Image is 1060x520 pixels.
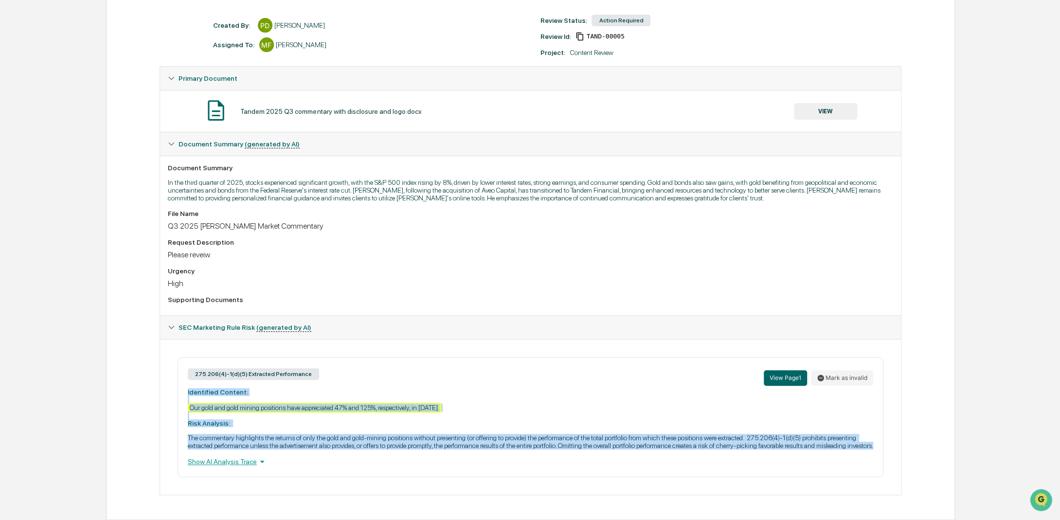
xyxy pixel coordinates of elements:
u: (generated by AI) [256,323,311,332]
p: How can we help? [10,20,177,36]
div: Assigned To: [213,41,254,49]
div: Review Status: [540,17,587,24]
img: 1746055101610-c473b297-6a78-478c-a979-82029cc54cd1 [10,74,27,92]
div: High [168,279,893,288]
iframe: Open customer support [1029,488,1055,514]
span: 229d28bd-7205-46c7-9a9a-efb20ee3c99b [586,33,624,40]
div: Q3 2025 [PERSON_NAME] Market Commentary [168,221,893,231]
span: Data Lookup [19,141,61,151]
a: Powered byPylon [69,164,118,172]
div: 275.206(4)-1(d)(5) Extracted Performance [188,368,319,380]
button: VIEW [794,103,857,120]
p: In the third quarter of 2025, stocks experienced significant growth, with the S&P 500 index risin... [168,179,893,202]
button: View Page1 [764,370,807,386]
u: (generated by AI) [245,140,300,148]
div: 🗄️ [71,124,78,131]
div: Project: [540,49,565,56]
div: [PERSON_NAME] [276,41,326,49]
img: Document Icon [204,98,228,123]
div: Content Review [570,49,613,56]
div: Primary Document [160,67,901,90]
div: Document Summary (generated by AI) [160,132,901,156]
div: Supporting Documents [168,296,893,304]
div: Urgency [168,267,893,275]
span: SEC Marketing Rule Risk [179,323,311,331]
span: Document Summary [179,140,300,148]
div: File Name [168,210,893,217]
p: The commentary highlights the returns of only the gold and gold-mining positions without presenti... [188,434,873,449]
div: We're available if you need us! [33,84,123,92]
span: Attestations [80,123,121,132]
a: 🖐️Preclearance [6,119,67,136]
div: SEC Marketing Rule Risk (generated by AI) [160,316,901,339]
div: Review Id: [540,33,571,40]
div: Tandem 2025 Q3 commentary with disclosure and logo.docx [240,108,421,115]
div: Request Description [168,238,893,246]
div: PD [258,18,272,33]
strong: Identified Content: [188,388,248,396]
button: Start new chat [165,77,177,89]
div: MF [259,37,274,52]
span: Preclearance [19,123,63,132]
div: [PERSON_NAME] [274,21,325,29]
a: 🔎Data Lookup [6,137,65,155]
div: Action Required [592,15,650,26]
div: Created By: ‎ ‎ [213,21,253,29]
div: Start new chat [33,74,160,84]
a: 🗄️Attestations [67,119,125,136]
div: Primary Document [160,90,901,132]
strong: Risk Analysis: [188,419,230,427]
span: Primary Document [179,74,237,82]
div: Our gold and gold mining positions have appreciated 47% and 125%, respectively, in [DATE]. [188,403,441,412]
div: 🔎 [10,142,18,150]
div: Show AI Analysis Trace [188,456,873,467]
div: Document Summary (generated by AI) [160,156,901,315]
button: Mark as invalid [811,370,873,386]
div: 🖐️ [10,124,18,131]
div: Please reveiw. [168,250,893,259]
span: Pylon [97,165,118,172]
div: Document Summary [168,164,893,172]
div: Document Summary (generated by AI) [160,339,901,495]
